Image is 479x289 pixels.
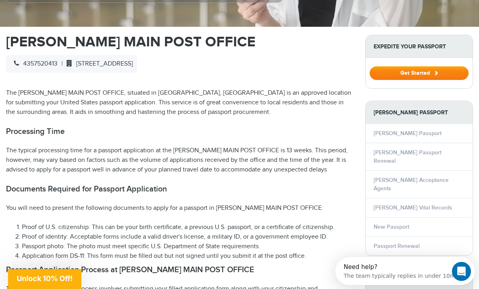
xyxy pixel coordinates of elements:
[6,265,353,275] h2: Passport Application Process at [PERSON_NAME] MAIN POST OFFICE
[3,3,144,25] div: Open Intercom Messenger
[6,203,353,213] p: You will need to present the following documents to apply for a passport in [PERSON_NAME] MAIN PO...
[6,184,353,194] h2: Documents Required for Passport Application
[366,35,473,58] strong: Expedite Your Passport
[6,35,353,49] h1: [PERSON_NAME] MAIN POST OFFICE
[17,274,73,283] span: Unlock 10% Off!
[370,66,469,80] button: Get Started
[335,257,475,285] iframe: Intercom live chat discovery launcher
[374,149,441,164] a: [PERSON_NAME] Passport Renewal
[6,55,137,73] div: |
[22,232,353,242] li: Proof of identity: Acceptable forms include a valid driver's license, a military ID, or a governm...
[22,242,353,251] li: Passport photo: The photo must meet specific U.S. Department of State requirements.
[22,251,353,261] li: Application form DS-11: This form must be filled out but not signed until you submit it at the po...
[6,127,353,136] h2: Processing Time
[63,60,133,68] span: [STREET_ADDRESS]
[22,223,353,232] li: Proof of U.S. citizenship: This can be your birth certificate, a previous U.S. passport, or a cer...
[8,269,81,289] div: Unlock 10% Off!
[374,204,452,211] a: [PERSON_NAME] Vital Records
[374,223,409,230] a: New Passport
[374,130,441,137] a: [PERSON_NAME] Passport
[374,243,420,249] a: Passport Renewal
[10,60,57,68] span: 4357520413
[370,70,469,76] a: Get Started
[6,146,353,175] p: The typical processing time for a passport application at the [PERSON_NAME] MAIN POST OFFICE is 1...
[452,262,471,281] iframe: Intercom live chat
[8,13,120,22] div: The team typically replies in under 10m
[366,101,473,124] strong: [PERSON_NAME] Passport
[6,88,353,117] p: The [PERSON_NAME] MAIN POST OFFICE, situated in [GEOGRAPHIC_DATA], [GEOGRAPHIC_DATA] is an approv...
[8,7,120,13] div: Need help?
[374,177,449,192] a: [PERSON_NAME] Acceptance Agents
